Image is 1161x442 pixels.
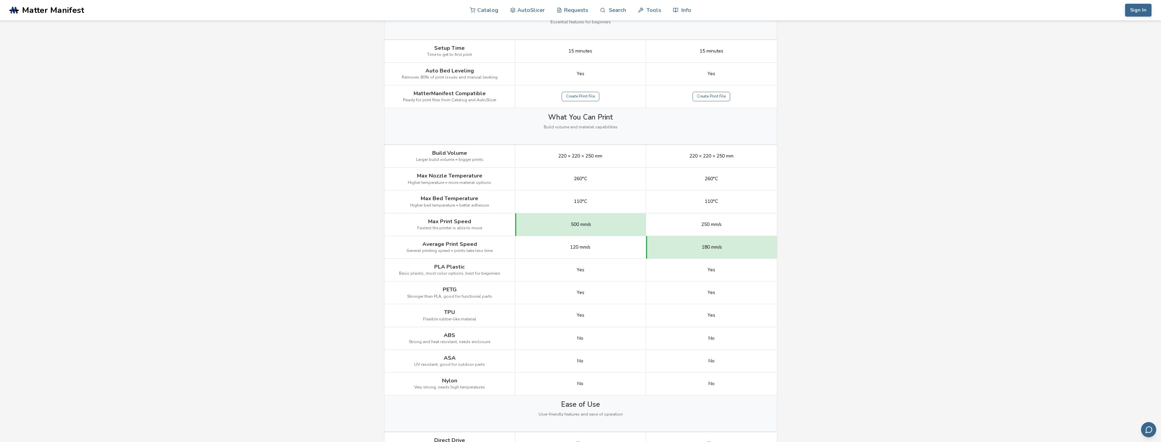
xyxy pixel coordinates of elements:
span: Larger build volume = bigger prints [416,157,483,162]
span: Yes [707,290,715,295]
span: Auto Bed Leveling [425,68,474,74]
span: User-friendly features and ease of operation [539,412,623,417]
span: No [577,358,583,364]
span: No [708,336,715,341]
span: Strong and heat resistant, needs enclosure [409,340,490,344]
span: Max Nozzle Temperature [417,173,482,179]
span: Setup Time [434,45,465,51]
span: MatterManifest Compatible [414,90,486,97]
span: Flexible rubber-like material [423,317,476,322]
span: 220 × 220 × 250 mm [689,153,734,159]
span: Time to get to first print [427,52,472,57]
span: Higher temperature = more material options [408,181,491,185]
span: Ready for print files from Catalog and AutoSlicer [403,98,496,103]
a: Create Print File [562,92,599,101]
span: 250 mm/s [701,222,722,227]
span: Max Bed Temperature [421,195,478,202]
span: 110°C [574,199,587,204]
button: Sign In [1125,4,1152,17]
span: ASA [444,355,456,361]
span: General printing speed = prints take less time [406,249,493,253]
span: 120 mm/s [570,245,590,250]
button: Send feedback via email [1141,422,1156,437]
span: Stronger than PLA, good for functional parts [407,294,492,299]
span: 110°C [705,199,718,204]
span: Fastest the printer is able to move [417,226,482,231]
span: 15 minutes [700,48,723,54]
span: Matter Manifest [22,5,84,15]
span: Basic plastic, most color options, best for beginners [399,271,500,276]
span: 260°C [574,176,587,182]
span: Yes [577,313,584,318]
span: 500 mm/s [571,222,591,227]
span: Max Print Speed [428,218,471,225]
span: Removes 80% of print issues and manual leveling [402,75,498,80]
span: Higher bed temperature = better adhesion [410,203,489,208]
a: Create Print File [693,92,730,101]
span: Build volume and material capabilities [544,125,618,130]
span: Build Volume [432,150,467,156]
span: What You Can Print [548,113,613,121]
span: Yes [577,267,584,273]
span: 180 mm/s [702,245,722,250]
span: Ease of Use [561,400,600,408]
span: PETG [443,287,457,293]
span: Yes [707,313,715,318]
span: Average Print Speed [422,241,477,247]
span: PLA Plastic [434,264,465,270]
span: 220 × 220 × 250 mm [558,153,602,159]
span: Yes [707,71,715,77]
span: 15 minutes [568,48,592,54]
span: Nylon [442,378,457,384]
span: No [577,336,583,341]
span: Yes [707,267,715,273]
span: 260°C [705,176,718,182]
span: Very strong, needs high temperatures [414,385,485,390]
span: Essential features for beginners [551,20,611,25]
span: Yes [577,290,584,295]
span: No [708,358,715,364]
span: Yes [577,71,584,77]
span: TPU [444,309,455,315]
span: ABS [444,332,455,338]
span: UV resistant, good for outdoor parts [414,362,485,367]
span: No [708,381,715,386]
span: No [577,381,583,386]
